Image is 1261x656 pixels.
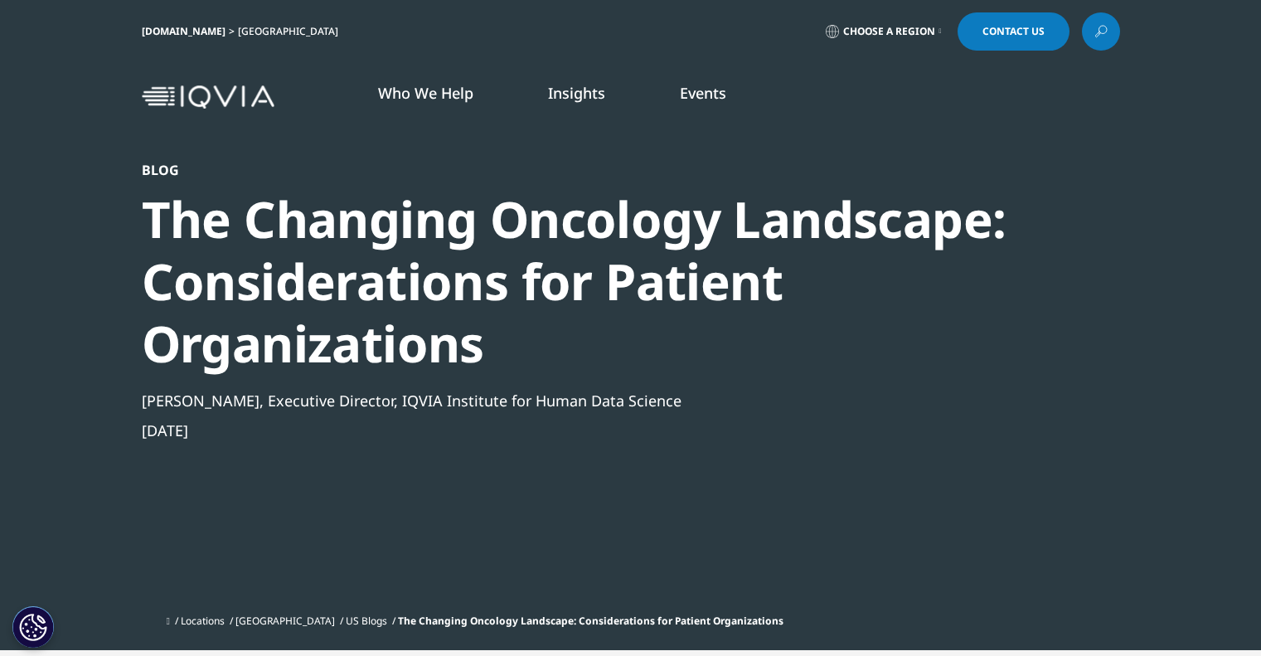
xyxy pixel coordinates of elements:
[958,12,1069,51] a: Contact Us
[142,24,226,38] a: [DOMAIN_NAME]
[378,83,473,103] a: Who We Help
[142,188,1031,375] div: The Changing Oncology Landscape: Considerations for Patient Organizations
[12,606,54,648] button: Cookies Settings
[680,83,726,103] a: Events
[142,162,1031,178] div: Blog
[398,614,783,628] span: The Changing Oncology Landscape: Considerations for Patient Organizations
[982,27,1045,36] span: Contact Us
[142,420,1031,440] div: [DATE]
[235,614,335,628] a: [GEOGRAPHIC_DATA]
[181,614,225,628] a: Locations
[843,25,935,38] span: Choose a Region
[346,614,387,628] a: US Blogs
[548,83,605,103] a: Insights
[142,391,1031,411] div: [PERSON_NAME], Executive Director, IQVIA Institute for Human Data Science
[238,25,345,38] div: [GEOGRAPHIC_DATA]
[281,58,1120,136] nav: Primary
[142,85,274,109] img: IQVIA Healthcare Information Technology and Pharma Clinical Research Company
